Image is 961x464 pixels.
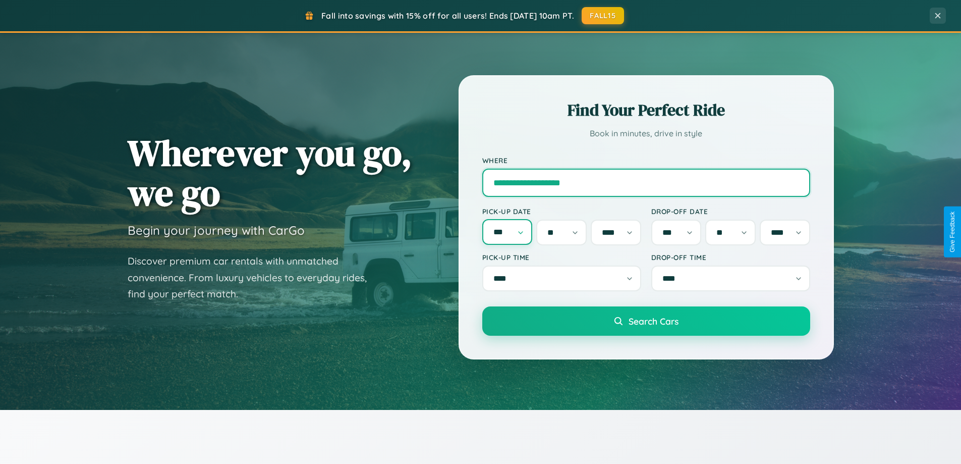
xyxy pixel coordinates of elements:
[482,306,810,336] button: Search Cars
[128,133,412,213] h1: Wherever you go, we go
[582,7,624,24] button: FALL15
[949,212,956,252] div: Give Feedback
[482,99,810,121] h2: Find Your Perfect Ride
[128,253,380,302] p: Discover premium car rentals with unmatched convenience. From luxury vehicles to everyday rides, ...
[482,126,810,141] p: Book in minutes, drive in style
[128,223,305,238] h3: Begin your journey with CarGo
[321,11,574,21] span: Fall into savings with 15% off for all users! Ends [DATE] 10am PT.
[482,207,641,216] label: Pick-up Date
[651,253,810,262] label: Drop-off Time
[482,156,810,165] label: Where
[482,253,641,262] label: Pick-up Time
[651,207,810,216] label: Drop-off Date
[629,316,679,327] span: Search Cars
